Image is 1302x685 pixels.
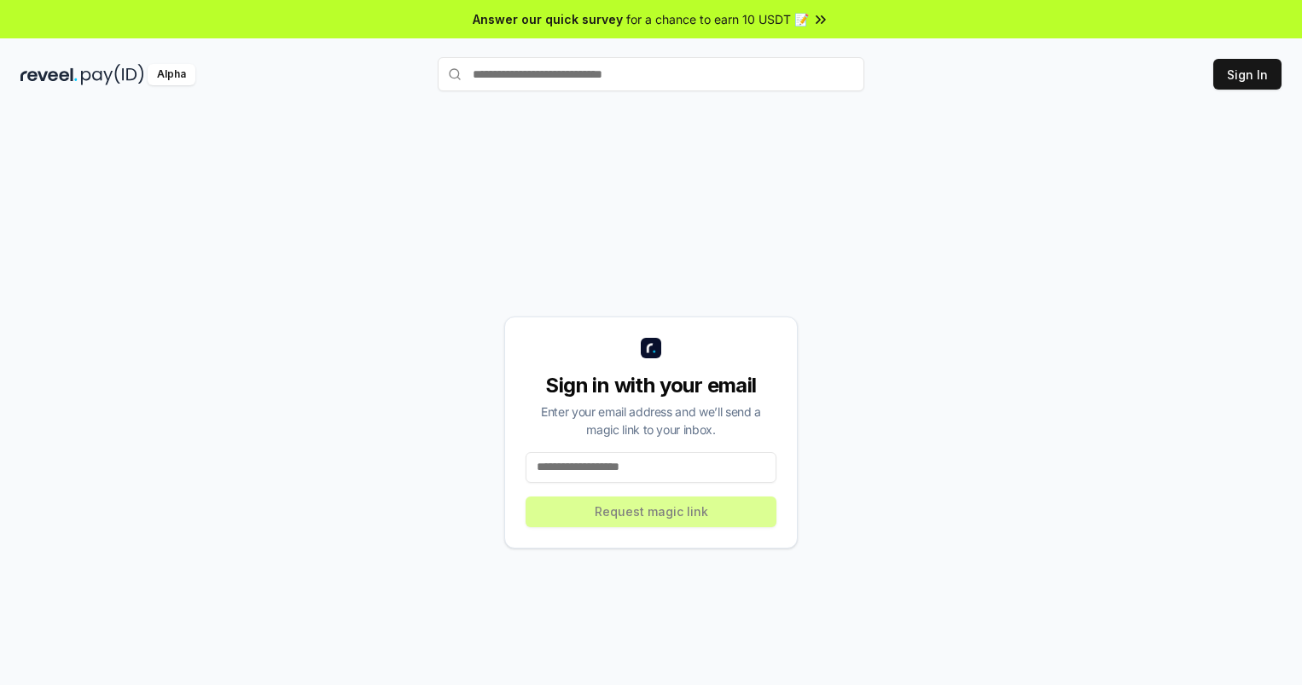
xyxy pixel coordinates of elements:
div: Sign in with your email [526,372,776,399]
img: reveel_dark [20,64,78,85]
img: pay_id [81,64,144,85]
span: Answer our quick survey [473,10,623,28]
div: Enter your email address and we’ll send a magic link to your inbox. [526,403,776,438]
img: logo_small [641,338,661,358]
div: Alpha [148,64,195,85]
button: Sign In [1213,59,1282,90]
span: for a chance to earn 10 USDT 📝 [626,10,809,28]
